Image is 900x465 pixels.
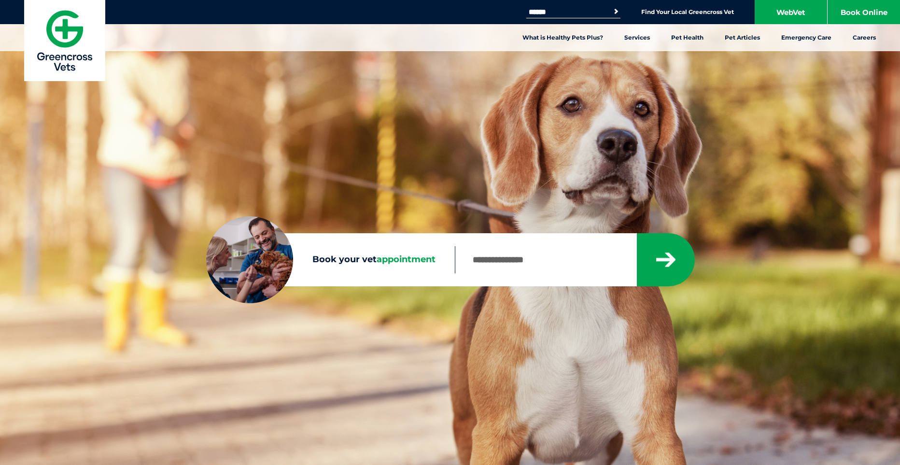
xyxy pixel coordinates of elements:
[771,24,842,51] a: Emergency Care
[641,8,734,16] a: Find Your Local Greencross Vet
[206,253,455,267] label: Book your vet
[842,24,886,51] a: Careers
[661,24,714,51] a: Pet Health
[714,24,771,51] a: Pet Articles
[512,24,614,51] a: What is Healthy Pets Plus?
[377,254,436,265] span: appointment
[614,24,661,51] a: Services
[611,7,621,16] button: Search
